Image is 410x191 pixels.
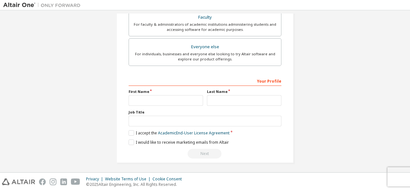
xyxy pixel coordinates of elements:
[50,178,56,185] img: instagram.svg
[86,177,105,182] div: Privacy
[3,2,84,8] img: Altair One
[133,13,277,22] div: Faculty
[129,89,203,94] label: First Name
[39,178,46,185] img: facebook.svg
[129,110,281,115] label: Job Title
[129,149,281,159] div: Read and acccept EULA to continue
[152,177,186,182] div: Cookie Consent
[105,177,152,182] div: Website Terms of Use
[133,42,277,51] div: Everyone else
[158,130,229,136] a: Academic End-User License Agreement
[86,182,186,187] p: © 2025 Altair Engineering, Inc. All Rights Reserved.
[133,51,277,62] div: For individuals, businesses and everyone else looking to try Altair software and explore our prod...
[2,178,35,185] img: altair_logo.svg
[60,178,67,185] img: linkedin.svg
[129,130,229,136] label: I accept the
[207,89,281,94] label: Last Name
[133,22,277,32] div: For faculty & administrators of academic institutions administering students and accessing softwa...
[129,140,229,145] label: I would like to receive marketing emails from Altair
[129,76,281,86] div: Your Profile
[71,178,80,185] img: youtube.svg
